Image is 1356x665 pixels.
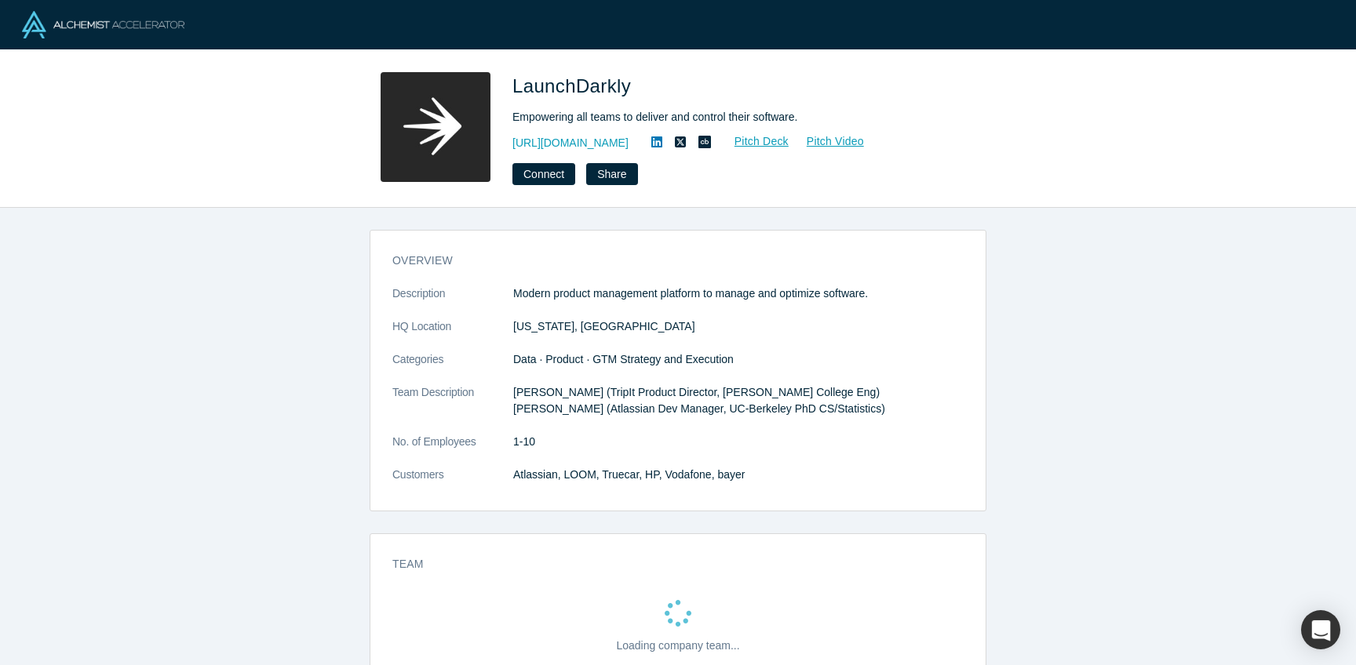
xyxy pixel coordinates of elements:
p: [PERSON_NAME] (TripIt Product Director, [PERSON_NAME] College Eng) [PERSON_NAME] (Atlassian Dev M... [513,384,964,417]
dd: 1-10 [513,434,964,450]
p: Modern product management platform to manage and optimize software. [513,285,964,302]
a: Pitch Deck [717,133,789,151]
dd: Atlassian, LOOM, Truecar, HP, Vodafone, bayer [513,467,964,483]
h3: Team [392,556,942,572]
button: Share [586,163,637,185]
h3: overview [392,253,942,269]
button: Connect [512,163,575,185]
dd: [US_STATE], [GEOGRAPHIC_DATA] [513,318,964,335]
dt: HQ Location [392,318,513,351]
dt: Description [392,285,513,318]
dt: Customers [392,467,513,500]
dt: No. of Employees [392,434,513,467]
p: Loading company team... [616,638,739,654]
span: LaunchDarkly [512,75,636,96]
span: Data · Product · GTM Strategy and Execution [513,353,734,365]
img: Alchemist Logo [22,11,184,38]
dt: Categories [392,351,513,384]
a: Pitch Video [789,133,865,151]
div: Empowering all teams to deliver and control their software. [512,109,952,125]
dt: Team Description [392,384,513,434]
img: LaunchDarkly's Logo [381,72,490,182]
a: [URL][DOMAIN_NAME] [512,135,629,151]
